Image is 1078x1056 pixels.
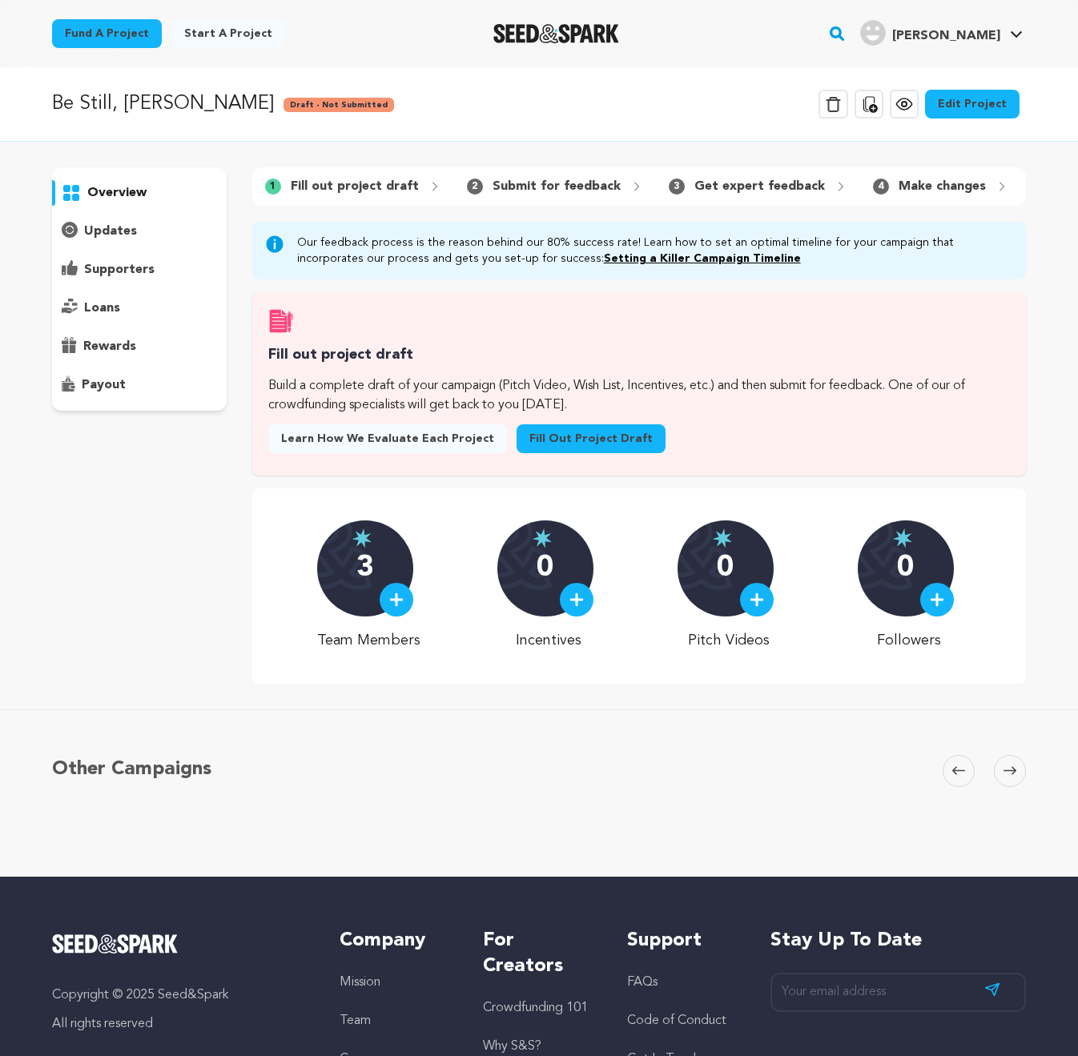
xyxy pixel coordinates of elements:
[694,177,825,196] p: Get expert feedback
[389,592,404,607] img: plus.svg
[87,183,147,203] p: overview
[860,20,1000,46] div: Willis C.'s Profile
[297,235,1013,267] p: Our feedback process is the reason behind our 80% success rate! Learn how to set an optimal timel...
[52,180,227,206] button: overview
[483,928,594,979] h5: For Creators
[52,295,227,321] button: loans
[467,179,483,195] span: 2
[268,376,1010,415] p: Build a complete draft of your campaign (Pitch Video, Wish List, Incentives, etc.) and then submi...
[52,934,308,954] a: Seed&Spark Homepage
[284,98,394,112] span: Draft - Not Submitted
[281,431,494,447] span: Learn how we evaluate each project
[82,375,126,395] p: payout
[669,179,685,195] span: 3
[84,299,120,318] p: loans
[569,592,584,607] img: plus.svg
[770,973,1026,1012] input: Your email address
[340,976,380,989] a: Mission
[493,24,619,43] a: Seed&Spark Homepage
[340,928,451,954] h5: Company
[52,219,227,244] button: updates
[892,30,1000,42] span: [PERSON_NAME]
[52,372,227,398] button: payout
[171,19,285,48] a: Start a project
[930,592,944,607] img: plus.svg
[340,1014,371,1027] a: Team
[497,629,601,652] p: Incentives
[925,90,1020,118] a: Edit Project
[493,24,619,43] img: Seed&Spark Logo Dark Mode
[356,552,373,584] p: 3
[857,17,1026,46] a: Willis C.'s Profile
[83,337,136,356] p: rewards
[678,629,781,652] p: Pitch Videos
[265,179,281,195] span: 1
[537,552,553,584] p: 0
[52,19,162,48] a: Fund a project
[627,928,738,954] h5: Support
[493,177,621,196] p: Submit for feedback
[899,177,986,196] p: Make changes
[873,179,889,195] span: 4
[268,424,507,453] a: Learn how we evaluate each project
[717,552,734,584] p: 0
[52,257,227,283] button: supporters
[52,986,308,1005] p: Copyright © 2025 Seed&Spark
[291,177,419,196] p: Fill out project draft
[517,424,666,453] a: Fill out project draft
[52,755,211,784] h5: Other Campaigns
[483,1002,588,1014] a: Crowdfunding 101
[483,1040,541,1053] a: Why S&S?
[770,928,1026,954] h5: Stay up to date
[52,334,227,359] button: rewards
[317,629,420,652] p: Team Members
[52,1014,308,1034] p: All rights reserved
[52,934,178,954] img: Seed&Spark Logo
[627,1014,726,1027] a: Code of Conduct
[857,17,1026,50] span: Willis C.'s Profile
[750,592,764,607] img: plus.svg
[897,552,914,584] p: 0
[84,260,155,279] p: supporters
[627,976,658,989] a: FAQs
[84,222,137,241] p: updates
[860,20,886,46] img: user.png
[268,343,1010,367] h3: Fill out project draft
[858,629,961,652] p: Followers
[604,253,801,264] a: Setting a Killer Campaign Timeline
[52,90,274,118] p: Be Still, [PERSON_NAME]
